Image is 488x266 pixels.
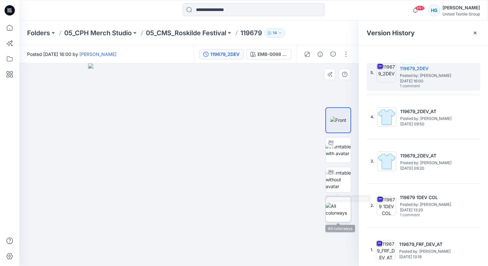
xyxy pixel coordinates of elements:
button: Details [315,49,325,59]
span: [DATE] 09:50 [400,122,465,126]
span: 2. [371,203,374,208]
img: Turntable without avatar [326,169,351,190]
img: All colorways [326,203,351,216]
p: 119679 [240,28,262,37]
img: eyJhbGciOiJIUzI1NiIsImtpZCI6IjAiLCJzbHQiOiJzZXMiLCJ0eXAiOiJKV1QifQ.eyJkYXRhIjp7InR5cGUiOiJzdG9yYW... [88,63,290,266]
span: 1. [371,247,373,253]
span: [DATE] 09:20 [400,166,465,171]
span: Posted by: Anastasija Trusakova [400,115,465,122]
img: 119679_FRF_DEV_AT [376,240,395,260]
button: 119679_2DEV [199,49,244,59]
div: 119679_2DEV [210,51,239,58]
div: [PERSON_NAME] [442,4,480,12]
span: 1 comment [400,213,445,218]
h5: 119679_2DEV_AT [400,152,465,160]
span: 4. [371,114,374,120]
img: 119679_2DEV [377,63,396,82]
button: 14 [265,28,285,37]
span: 5. [371,70,374,76]
button: EMB-0098 (L) [246,49,291,59]
a: Folders [27,28,50,37]
span: 99+ [415,5,425,11]
span: [DATE] 13:20 [400,208,464,212]
h5: 119679_2DEV_AT [400,108,465,115]
img: Turntable with avatar [326,143,351,157]
img: 119679_2DEV_AT [377,152,396,171]
h5: 119679_FRF_DEV_AT [399,240,464,248]
span: Posted by: Lise Stougaard [400,201,464,208]
h5: 119679_2DEV [400,65,464,72]
a: [PERSON_NAME] [79,51,117,57]
span: Posted [DATE] 16:00 by [27,51,117,58]
span: Posted by: Lise Stougaard [399,248,464,255]
div: HG [428,5,440,16]
a: 05_CPH Merch Studio [64,28,132,37]
img: 119679_2DEV_AT [377,107,396,127]
span: Version History [367,29,415,37]
span: 1 comment [400,84,445,89]
img: Front [330,117,346,123]
a: 05_CMS_Roskilde Festival [146,28,226,37]
span: [DATE] 16:00 [400,79,464,83]
span: 3. [371,158,374,164]
div: United Textile Group [442,12,480,16]
button: Close [473,30,478,36]
span: Posted by: Anastasija Trusakova [400,160,465,166]
div: EMB-0098 (L) [258,51,287,58]
h5: 119679 1DEV COL [400,194,464,201]
img: 119679 1DEV COL [377,196,396,215]
p: 14 [273,29,277,37]
span: Posted by: Lise Stougaard [400,72,464,79]
span: [DATE] 13:19 [399,255,464,259]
